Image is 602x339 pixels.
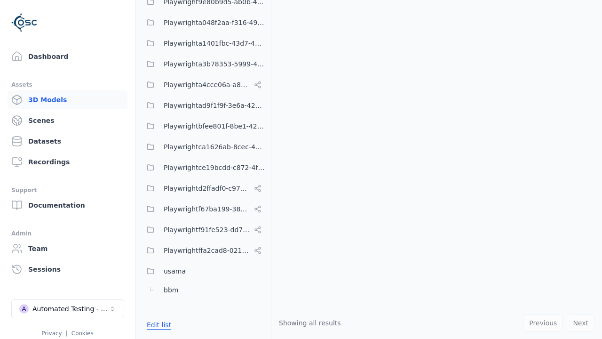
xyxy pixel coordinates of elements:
button: Edit list [141,316,177,333]
div: Assets [11,79,124,90]
button: Playwrightca1626ab-8cec-4ddc-b85a-2f9392fe08d1 [141,137,265,156]
span: Showing all results [279,319,341,327]
button: Playwrighta4cce06a-a8e6-4c0d-bfc1-93e8d78d750a [141,75,265,94]
span: Playwrightbfee801f-8be1-42a6-b774-94c49e43b650 [164,121,265,132]
button: Playwrighta3b78353-5999-46c5-9eab-70007203469a [141,55,265,73]
span: bbm [164,284,178,296]
button: Playwrightffa2cad8-0214-4c2f-a758-8e9593c5a37e [141,241,265,260]
span: Playwrightf67ba199-386a-42d1-aebc-3b37e79c7296 [164,203,250,215]
a: Team [8,239,127,258]
a: Cookies [71,330,94,337]
button: Playwrightce19bcdd-c872-4fc9-acd1-df4c713b08be [141,158,265,177]
span: Playwrightd2ffadf0-c973-454c-8fcf-dadaeffcb802 [164,183,250,194]
div: Support [11,185,124,196]
button: Select a workspace [11,299,124,318]
button: Playwrightf91fe523-dd75-44f3-a953-451f6070cb42 [141,220,265,239]
button: Playwrightbfee801f-8be1-42a6-b774-94c49e43b650 [141,117,265,136]
div: A [19,304,29,314]
span: Playwrighta3b78353-5999-46c5-9eab-70007203469a [164,58,265,70]
a: Datasets [8,132,127,151]
div: Automated Testing - Playwright [32,304,109,314]
button: bbm [141,281,265,299]
button: Playwrightd2ffadf0-c973-454c-8fcf-dadaeffcb802 [141,179,265,198]
a: Scenes [8,111,127,130]
button: Playwrightf67ba199-386a-42d1-aebc-3b37e79c7296 [141,200,265,218]
span: Playwrightce19bcdd-c872-4fc9-acd1-df4c713b08be [164,162,265,173]
span: Playwrighta4cce06a-a8e6-4c0d-bfc1-93e8d78d750a [164,79,250,90]
button: Playwrightad9f1f9f-3e6a-4231-8f19-c506bf64a382 [141,96,265,115]
span: Playwrightad9f1f9f-3e6a-4231-8f19-c506bf64a382 [164,100,265,111]
img: Logo [11,9,38,36]
span: Playwrighta1401fbc-43d7-48dd-a309-be935d99d708 [164,38,265,49]
div: Admin [11,228,124,239]
a: Privacy [41,330,62,337]
span: Playwrighta048f2aa-f316-4911-9f83-49ab72d9cbea [164,17,265,28]
button: usama [141,262,265,281]
a: Dashboard [8,47,127,66]
span: | [66,330,68,337]
a: Documentation [8,196,127,215]
span: Playwrightffa2cad8-0214-4c2f-a758-8e9593c5a37e [164,245,250,256]
span: Playwrightf91fe523-dd75-44f3-a953-451f6070cb42 [164,224,250,235]
span: usama [164,266,186,277]
span: Playwrightca1626ab-8cec-4ddc-b85a-2f9392fe08d1 [164,141,265,153]
a: Sessions [8,260,127,279]
button: Playwrighta048f2aa-f316-4911-9f83-49ab72d9cbea [141,13,265,32]
a: 3D Models [8,90,127,109]
a: Recordings [8,153,127,171]
button: Playwrighta1401fbc-43d7-48dd-a309-be935d99d708 [141,34,265,53]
